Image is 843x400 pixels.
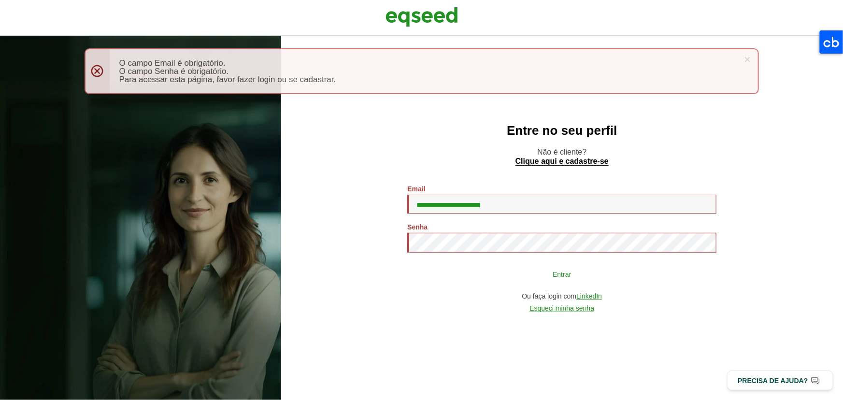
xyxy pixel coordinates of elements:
[407,186,425,192] label: Email
[744,54,750,64] a: ×
[407,224,428,230] label: Senha
[386,5,458,29] img: EqSeed Logo
[576,293,602,300] a: LinkedIn
[119,67,739,75] li: O campo Senha é obrigatório.
[300,124,824,138] h2: Entre no seu perfil
[407,293,716,300] div: Ou faça login com
[529,305,594,312] a: Esqueci minha senha
[300,147,824,166] p: Não é cliente?
[515,157,609,166] a: Clique aqui e cadastre-se
[119,59,739,67] li: O campo Email é obrigatório.
[436,265,687,283] button: Entrar
[119,75,739,84] li: Para acessar esta página, favor fazer login ou se cadastrar.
